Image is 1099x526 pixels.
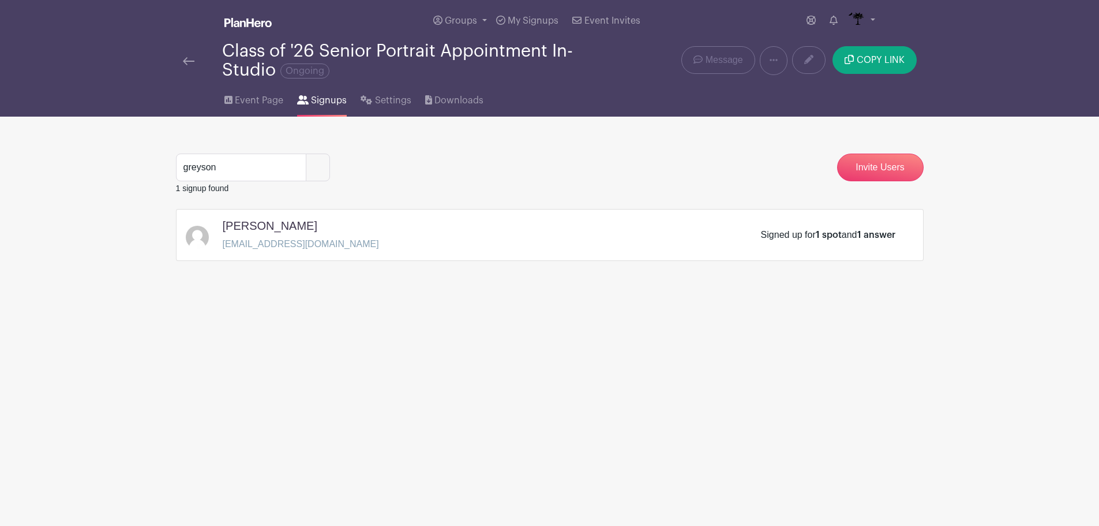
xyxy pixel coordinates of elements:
[375,94,411,107] span: Settings
[425,80,483,117] a: Downloads
[434,94,483,107] span: Downloads
[280,64,329,79] span: Ongoing
[223,219,317,233] h5: [PERSON_NAME]
[186,226,209,249] img: default-ce2991bfa6775e67f084385cd625a349d9dcbb7a52a09fb2fda1e96e2d18dcdb.png
[176,154,306,181] input: Search Signups
[361,80,411,117] a: Settings
[183,57,194,65] img: back-arrow-29a5d9b10d5bd6ae65dc969a981735edf675c4d7a1fe02e03b50dbd4ba3cdb55.svg
[847,12,865,30] img: IMAGES%20logo%20transparenT%20PNG%20s.png
[584,16,640,25] span: Event Invites
[508,16,558,25] span: My Signups
[857,55,905,65] span: COPY LINK
[235,94,283,107] span: Event Page
[311,94,347,107] span: Signups
[857,230,895,240] span: 1 answer
[224,80,283,117] a: Event Page
[832,46,916,74] button: COPY LINK
[222,42,596,80] div: Class of '26 Senior Portrait Appointment In-Studio
[223,237,379,251] p: [EMAIL_ADDRESS][DOMAIN_NAME]
[224,18,272,27] img: logo_white-6c42ec7e38ccf1d336a20a19083b03d10ae64f83f12c07503d8b9e83406b4c7d.svg
[445,16,477,25] span: Groups
[681,46,755,74] a: Message
[297,80,347,117] a: Signups
[176,184,229,193] small: 1 signup found
[816,230,842,240] span: 1 spot
[837,154,924,181] a: Invite Users
[761,228,895,242] div: Signed up for and
[706,53,743,67] span: Message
